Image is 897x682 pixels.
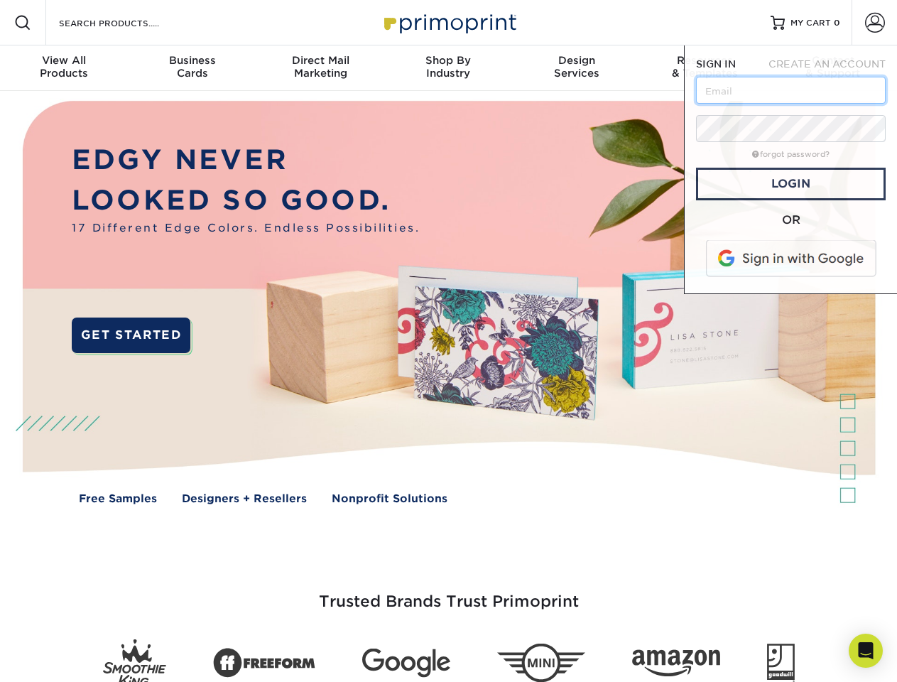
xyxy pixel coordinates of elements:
[513,45,641,91] a: DesignServices
[696,77,886,104] input: Email
[33,558,864,628] h3: Trusted Brands Trust Primoprint
[384,54,512,80] div: Industry
[72,220,420,237] span: 17 Different Edge Colors. Endless Possibilities.
[128,54,256,80] div: Cards
[384,54,512,67] span: Shop By
[79,491,157,507] a: Free Samples
[632,650,720,677] img: Amazon
[128,45,256,91] a: BusinessCards
[641,54,768,80] div: & Templates
[384,45,512,91] a: Shop ByIndustry
[332,491,447,507] a: Nonprofit Solutions
[767,644,795,682] img: Goodwill
[72,140,420,180] p: EDGY NEVER
[513,54,641,67] span: Design
[256,45,384,91] a: Direct MailMarketing
[641,54,768,67] span: Resources
[362,649,450,678] img: Google
[72,180,420,221] p: LOOKED SO GOOD.
[58,14,196,31] input: SEARCH PRODUCTS.....
[256,54,384,67] span: Direct Mail
[696,212,886,229] div: OR
[641,45,768,91] a: Resources& Templates
[182,491,307,507] a: Designers + Resellers
[834,18,840,28] span: 0
[513,54,641,80] div: Services
[128,54,256,67] span: Business
[696,168,886,200] a: Login
[256,54,384,80] div: Marketing
[696,58,736,70] span: SIGN IN
[72,318,190,353] a: GET STARTED
[752,150,830,159] a: forgot password?
[790,17,831,29] span: MY CART
[768,58,886,70] span: CREATE AN ACCOUNT
[378,7,520,38] img: Primoprint
[849,634,883,668] div: Open Intercom Messenger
